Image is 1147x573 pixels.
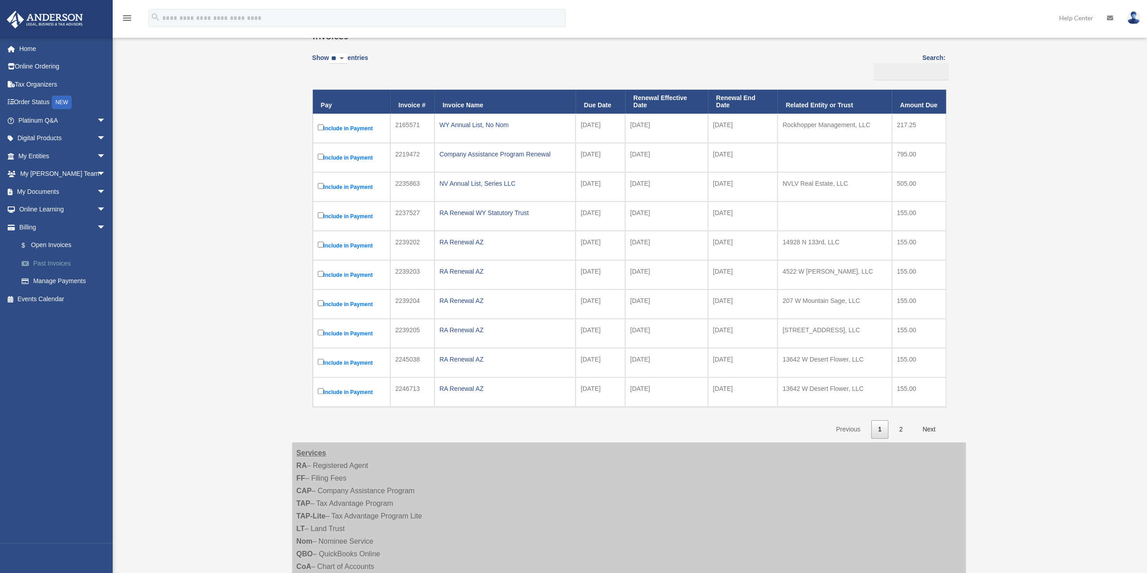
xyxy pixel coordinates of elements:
[829,420,867,439] a: Previous
[390,260,434,289] td: 2239203
[625,202,708,231] td: [DATE]
[318,269,385,280] label: Include in Payment
[390,289,434,319] td: 2239204
[390,90,434,114] th: Invoice #: activate to sort column ascending
[13,272,119,290] a: Manage Payments
[708,348,778,377] td: [DATE]
[297,512,326,520] strong: TAP-Lite
[777,90,891,114] th: Related Entity or Trust: activate to sort column ascending
[151,12,160,22] i: search
[777,319,891,348] td: [STREET_ADDRESS], LLC
[318,359,324,365] input: Include in Payment
[625,114,708,143] td: [DATE]
[318,328,385,339] label: Include in Payment
[777,231,891,260] td: 14928 N 133rd, LLC
[297,537,313,545] strong: Nom
[576,114,625,143] td: [DATE]
[312,52,368,73] label: Show entries
[576,319,625,348] td: [DATE]
[297,487,312,495] strong: CAP
[122,16,133,23] a: menu
[329,54,347,64] select: Showentries
[318,181,385,193] label: Include in Payment
[318,300,324,306] input: Include in Payment
[13,254,119,272] a: Past Invoices
[297,500,311,507] strong: TAP
[390,319,434,348] td: 2239205
[97,147,115,165] span: arrow_drop_down
[318,212,324,218] input: Include in Payment
[6,58,119,76] a: Online Ordering
[625,90,708,114] th: Renewal Effective Date: activate to sort column ascending
[6,165,119,183] a: My [PERSON_NAME] Teamarrow_drop_down
[6,111,119,129] a: Platinum Q&Aarrow_drop_down
[892,319,946,348] td: 155.00
[390,348,434,377] td: 2245038
[318,386,385,398] label: Include in Payment
[576,377,625,407] td: [DATE]
[97,111,115,130] span: arrow_drop_down
[97,165,115,183] span: arrow_drop_down
[777,348,891,377] td: 13642 W Desert Flower, LLC
[708,319,778,348] td: [DATE]
[870,52,946,80] label: Search:
[318,242,324,248] input: Include in Payment
[708,90,778,114] th: Renewal End Date: activate to sort column ascending
[97,218,115,237] span: arrow_drop_down
[576,260,625,289] td: [DATE]
[708,172,778,202] td: [DATE]
[871,420,888,439] a: 1
[439,324,571,336] div: RA Renewal AZ
[318,357,385,368] label: Include in Payment
[576,348,625,377] td: [DATE]
[390,172,434,202] td: 2235863
[13,236,115,255] a: $Open Invoices
[777,289,891,319] td: 207 W Mountain Sage, LLC
[777,377,891,407] td: 13642 W Desert Flower, LLC
[576,231,625,260] td: [DATE]
[916,420,942,439] a: Next
[439,236,571,248] div: RA Renewal AZ
[576,143,625,172] td: [DATE]
[97,129,115,148] span: arrow_drop_down
[318,183,324,189] input: Include in Payment
[313,90,390,114] th: Pay: activate to sort column descending
[318,271,324,277] input: Include in Payment
[297,550,313,558] strong: QBO
[708,231,778,260] td: [DATE]
[318,154,324,160] input: Include in Payment
[6,75,119,93] a: Tax Organizers
[439,119,571,131] div: WY Annual List, No Nom
[390,231,434,260] td: 2239202
[1127,11,1140,24] img: User Pic
[439,294,571,307] div: RA Renewal AZ
[439,148,571,160] div: Company Assistance Program Renewal
[625,377,708,407] td: [DATE]
[576,289,625,319] td: [DATE]
[390,377,434,407] td: 2246713
[434,90,576,114] th: Invoice Name: activate to sort column ascending
[892,420,909,439] a: 2
[439,382,571,395] div: RA Renewal AZ
[625,348,708,377] td: [DATE]
[318,388,324,394] input: Include in Payment
[297,449,326,457] strong: Services
[708,143,778,172] td: [DATE]
[892,377,946,407] td: 155.00
[892,114,946,143] td: 217.25
[708,289,778,319] td: [DATE]
[97,183,115,201] span: arrow_drop_down
[873,63,949,80] input: Search:
[390,114,434,143] td: 2165571
[318,330,324,335] input: Include in Payment
[122,13,133,23] i: menu
[297,525,305,532] strong: LT
[297,462,307,469] strong: RA
[625,289,708,319] td: [DATE]
[892,202,946,231] td: 155.00
[318,298,385,310] label: Include in Payment
[390,202,434,231] td: 2237527
[708,260,778,289] td: [DATE]
[892,260,946,289] td: 155.00
[777,260,891,289] td: 4522 W [PERSON_NAME], LLC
